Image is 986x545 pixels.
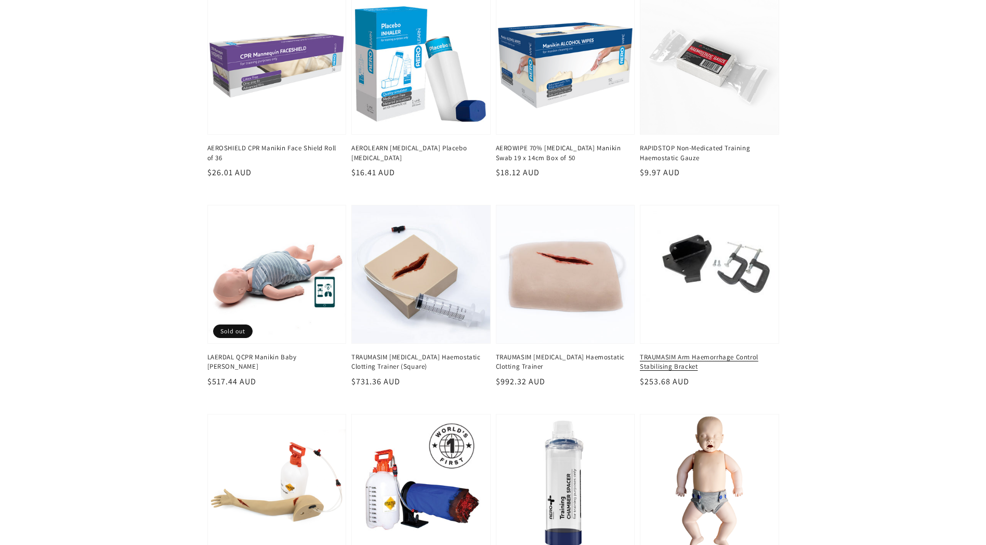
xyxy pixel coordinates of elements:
a: TRAUMASIM [MEDICAL_DATA] Haemostatic Clotting Trainer (Square) [351,353,484,371]
a: AEROLEARN [MEDICAL_DATA] Placebo [MEDICAL_DATA] [351,144,484,162]
a: AEROWIPE 70% [MEDICAL_DATA] Manikin Swab 19 x 14cm Box of 50 [496,144,629,162]
a: AEROSHIELD CPR Manikin Face Shield Roll of 36 [207,144,340,162]
a: RAPIDSTOP Non-Medicated Training Haemostatic Gauze [640,144,773,162]
a: TRAUMASIM [MEDICAL_DATA] Haemostatic Clotting Trainer [496,353,629,371]
a: LAERDAL QCPR Manikin Baby [PERSON_NAME] [207,353,340,371]
a: TRAUMASIM Arm Haemorrhage Control Stabilising Bracket [640,353,773,371]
